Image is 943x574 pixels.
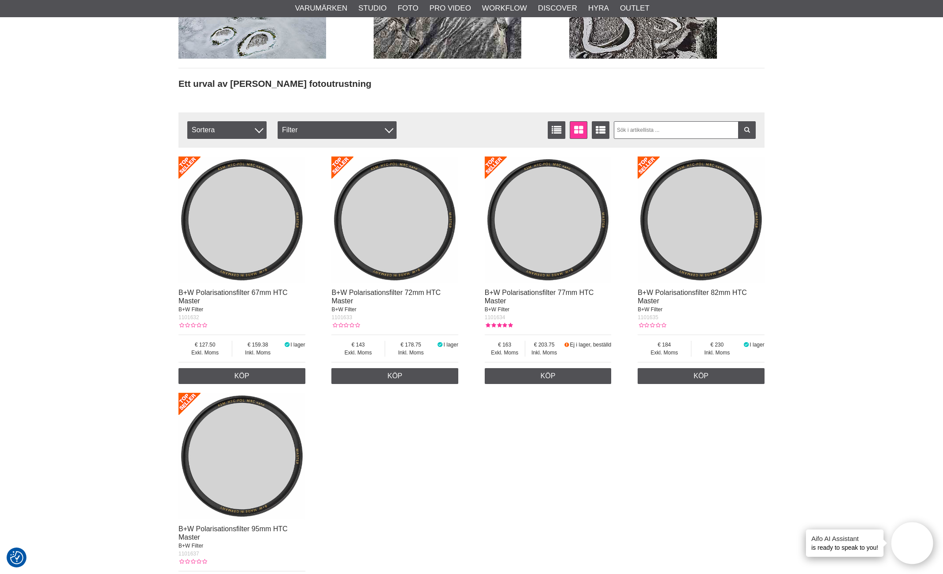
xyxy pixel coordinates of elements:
[331,289,441,305] a: B+W Polarisationsfilter 72mm HTC Master
[178,321,207,329] div: Kundbetyg: 0
[331,349,385,357] span: Exkl. Moms
[563,342,570,348] i: Beställd
[482,3,527,14] a: Workflow
[178,314,199,321] span: 1101632
[178,543,203,549] span: B+W Filter
[178,393,305,520] img: B+W Polarisationsfilter 95mm HTC Master
[385,341,437,349] span: 178.75
[385,349,437,357] span: Inkl. Moms
[331,306,356,313] span: B+W Filter
[178,368,305,384] a: Köp
[638,321,666,329] div: Kundbetyg: 0
[178,341,232,349] span: 127.50
[437,342,444,348] i: I lager
[750,342,764,348] span: I lager
[738,121,756,139] a: Filtrera
[331,321,360,329] div: Kundbetyg: 0
[638,314,658,321] span: 1101635
[614,121,756,139] input: Sök i artikellista ...
[178,349,232,357] span: Exkl. Moms
[283,342,290,348] i: I lager
[485,321,513,329] div: Kundbetyg: 5.00
[331,368,458,384] a: Köp
[538,3,577,14] a: Discover
[638,368,765,384] a: Köp
[570,121,587,139] a: Fönstervisning
[444,342,458,348] span: I lager
[232,349,284,357] span: Inkl. Moms
[548,121,565,139] a: Listvisning
[178,525,288,541] a: B+W Polarisationsfilter 95mm HTC Master
[811,534,878,543] h4: Aifo AI Assistant
[187,121,267,139] span: Sortera
[178,306,203,313] span: B+W Filter
[806,529,884,557] div: is ready to speak to you!
[485,368,612,384] a: Köp
[485,341,525,349] span: 163
[331,341,385,349] span: 143
[10,550,23,566] button: Samtyckesinställningar
[743,342,750,348] i: I lager
[178,289,288,305] a: B+W Polarisationsfilter 67mm HTC Master
[331,157,458,283] img: B+W Polarisationsfilter 72mm HTC Master
[525,341,564,349] span: 203.75
[397,3,418,14] a: Foto
[290,342,305,348] span: I lager
[358,3,386,14] a: Studio
[10,551,23,564] img: Revisit consent button
[429,3,471,14] a: Pro Video
[638,157,765,283] img: B+W Polarisationsfilter 82mm HTC Master
[485,306,509,313] span: B+W Filter
[638,306,662,313] span: B+W Filter
[691,341,743,349] span: 230
[592,121,609,139] a: Utökad listvisning
[620,3,650,14] a: Outlet
[295,3,348,14] a: Varumärken
[178,157,305,283] img: B+W Polarisationsfilter 67mm HTC Master
[588,3,609,14] a: Hyra
[691,349,743,357] span: Inkl. Moms
[178,558,207,566] div: Kundbetyg: 0
[525,349,564,357] span: Inkl. Moms
[331,314,352,321] span: 1101633
[638,341,691,349] span: 184
[485,289,594,305] a: B+W Polarisationsfilter 77mm HTC Master
[232,341,284,349] span: 159.38
[178,551,199,557] span: 1101637
[278,121,397,139] div: Filter
[485,349,525,357] span: Exkl. Moms
[638,349,691,357] span: Exkl. Moms
[485,157,612,283] img: B+W Polarisationsfilter 77mm HTC Master
[638,289,747,305] a: B+W Polarisationsfilter 82mm HTC Master
[570,342,611,348] span: Ej i lager, beställd
[485,314,505,321] span: 1101634
[178,78,765,90] h2: Ett urval av [PERSON_NAME] fotoutrustning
